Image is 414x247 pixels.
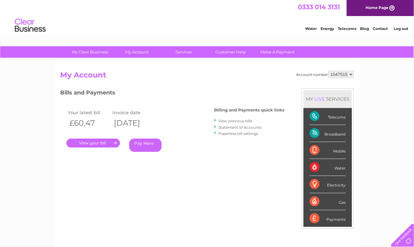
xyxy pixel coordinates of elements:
[65,46,116,58] a: My Clear Business
[62,3,353,30] div: Clear Business is a trading name of Verastar Limited (registered in [GEOGRAPHIC_DATA] No. 3667643...
[159,46,209,58] a: Services
[129,139,162,152] a: Pay Here
[218,119,252,123] a: View previous bills
[310,142,346,159] div: Mobile
[66,117,111,129] th: £60.47
[60,71,354,82] h2: My Account
[111,117,155,129] th: [DATE]
[112,46,163,58] a: My Account
[360,26,369,31] a: Blog
[310,193,346,210] div: Gas
[321,26,334,31] a: Energy
[373,26,388,31] a: Contact
[60,88,284,99] h3: Bills and Payments
[205,46,256,58] a: Customer Help
[394,26,408,31] a: Log out
[298,3,340,11] a: 0333 014 3131
[296,71,354,78] div: Account number
[310,159,346,176] div: Water
[214,108,284,112] h4: Billing and Payments quick links
[305,26,317,31] a: Water
[66,108,111,117] td: Your latest bill
[310,108,346,125] div: Telecoms
[252,46,303,58] a: Make A Payment
[310,176,346,193] div: Electricity
[111,108,155,117] td: Invoice date
[14,16,46,35] img: logo.png
[310,210,346,227] div: Payments
[218,131,258,136] a: Paperless bill settings
[218,125,262,130] a: Statement of Accounts
[310,125,346,142] div: Broadband
[338,26,357,31] a: Telecoms
[304,90,352,108] div: MY SERVICES
[313,96,326,102] div: LIVE
[66,139,120,148] a: .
